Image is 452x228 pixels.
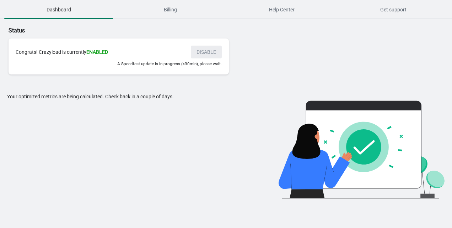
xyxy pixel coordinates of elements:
button: Dashboard [3,0,114,19]
span: Help Center [227,3,336,16]
p: Status [9,26,281,35]
div: Your optimized metrics are being calculated. Check back in a couple of days. [7,93,257,198]
span: Dashboard [4,3,113,16]
small: A Speedtest update is in progress (<30min), please wait. [117,61,222,66]
span: Billing [116,3,225,16]
div: Congrats! Crazyload is currently [16,48,184,56]
img: analysis-waiting-illustration-d04af50a.svg [279,93,445,198]
span: ENABLED [86,49,108,55]
span: Get support [339,3,448,16]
